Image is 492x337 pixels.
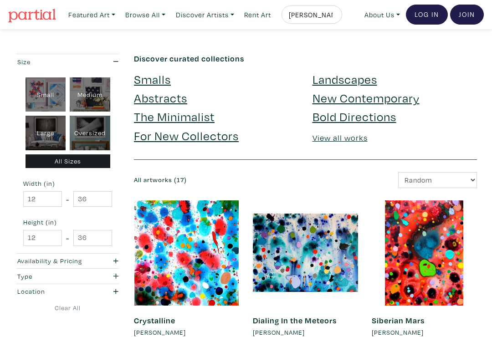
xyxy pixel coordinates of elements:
[15,284,120,299] button: Location
[313,133,368,143] a: View all works
[17,286,90,296] div: Location
[406,5,448,25] a: Log In
[360,5,404,24] a: About Us
[15,254,120,269] button: Availability & Pricing
[313,90,420,106] a: New Contemporary
[17,271,90,281] div: Type
[17,256,90,266] div: Availability & Pricing
[70,77,110,112] div: Medium
[253,315,337,326] a: Dialing In the Meteors
[66,193,69,205] span: -
[15,54,120,69] button: Size
[134,315,175,326] a: Crystalline
[134,90,187,106] a: Abstracts
[172,5,238,24] a: Discover Artists
[70,116,110,150] div: Oversized
[121,5,169,24] a: Browse All
[288,9,333,20] input: Search
[26,154,110,168] div: All Sizes
[372,315,425,326] a: Siberian Mars
[66,232,69,244] span: -
[134,128,239,143] a: For New Collectors
[23,219,112,225] small: Height (in)
[26,116,66,150] div: Large
[134,71,171,87] a: Smalls
[134,108,215,124] a: The Minimalist
[313,71,377,87] a: Landscapes
[17,57,90,67] div: Size
[26,77,66,112] div: Small
[64,5,119,24] a: Featured Art
[134,54,477,64] h6: Discover curated collections
[313,108,396,124] a: Bold Directions
[15,303,120,313] a: Clear All
[134,176,299,184] h6: All artworks (17)
[15,269,120,284] button: Type
[240,5,275,24] a: Rent Art
[450,5,484,25] a: Join
[23,180,112,187] small: Width (in)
